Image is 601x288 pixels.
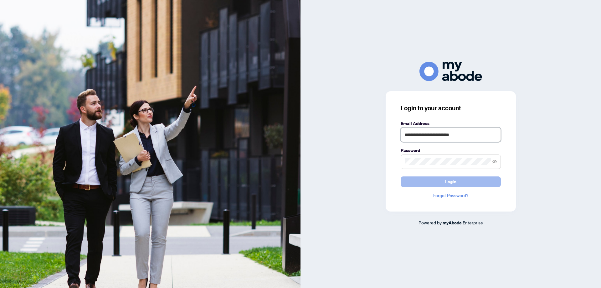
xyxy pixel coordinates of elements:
[463,220,483,225] span: Enterprise
[419,62,482,81] img: ma-logo
[401,104,501,113] h3: Login to your account
[443,219,462,226] a: myAbode
[401,147,501,154] label: Password
[445,177,456,187] span: Login
[419,220,442,225] span: Powered by
[401,120,501,127] label: Email Address
[401,192,501,199] a: Forgot Password?
[401,176,501,187] button: Login
[492,160,497,164] span: eye-invisible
